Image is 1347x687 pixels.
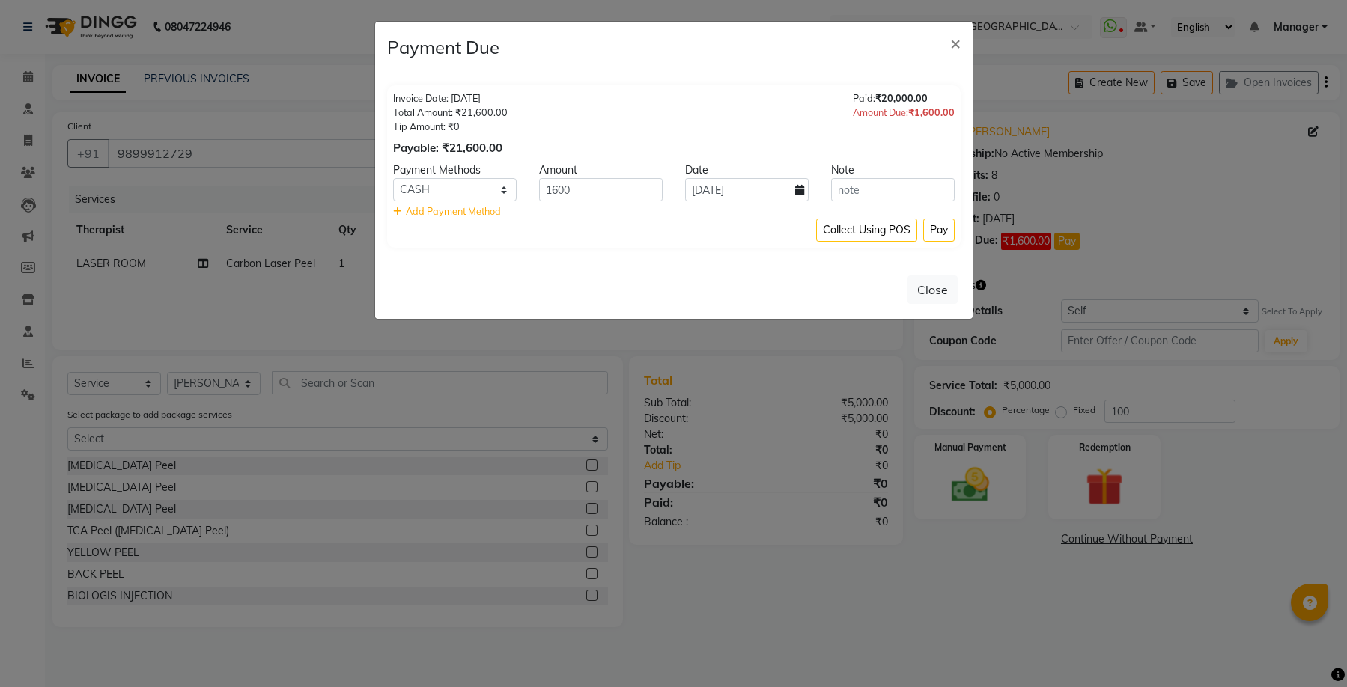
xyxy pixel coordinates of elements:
[387,34,499,61] h4: Payment Due
[685,178,809,201] input: yyyy-mm-dd
[406,205,501,217] span: Add Payment Method
[923,219,955,242] button: Pay
[393,140,508,157] div: Payable: ₹21,600.00
[853,91,955,106] div: Paid:
[528,162,674,178] div: Amount
[816,219,917,242] button: Collect Using POS
[950,31,961,54] span: ×
[938,22,973,64] button: Close
[393,120,508,134] div: Tip Amount: ₹0
[539,178,663,201] input: Amount
[393,91,508,106] div: Invoice Date: [DATE]
[831,178,955,201] input: note
[393,106,508,120] div: Total Amount: ₹21,600.00
[820,162,966,178] div: Note
[875,92,928,104] span: ₹20,000.00
[907,275,958,304] button: Close
[908,106,955,118] span: ₹1,600.00
[674,162,820,178] div: Date
[853,106,955,120] div: Amount Due:
[382,162,528,178] div: Payment Methods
